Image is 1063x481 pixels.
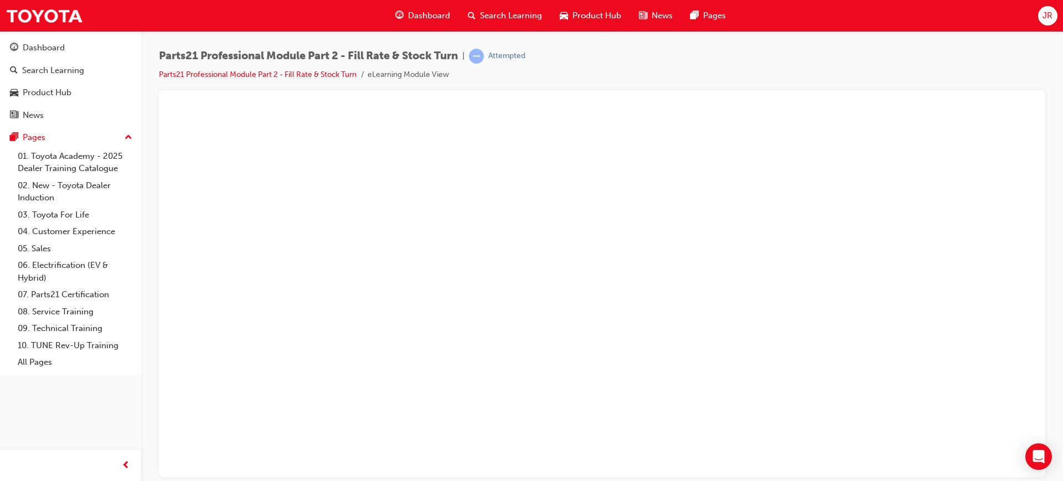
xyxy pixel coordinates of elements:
[13,286,137,303] a: 07. Parts21 Certification
[159,50,458,63] span: Parts21 Professional Module Part 2 - Fill Rate & Stock Turn
[122,459,130,473] span: prev-icon
[13,223,137,240] a: 04. Customer Experience
[480,9,542,22] span: Search Learning
[13,206,137,224] a: 03. Toyota For Life
[488,51,525,61] div: Attempted
[23,131,45,144] div: Pages
[386,4,459,27] a: guage-iconDashboard
[13,320,137,337] a: 09. Technical Training
[10,111,18,121] span: news-icon
[13,148,137,177] a: 01. Toyota Academy - 2025 Dealer Training Catalogue
[4,35,137,127] button: DashboardSearch LearningProduct HubNews
[125,131,132,145] span: up-icon
[10,43,18,53] span: guage-icon
[4,82,137,103] a: Product Hub
[13,354,137,371] a: All Pages
[1038,6,1057,25] button: JR
[639,9,647,23] span: news-icon
[1025,443,1052,470] div: Open Intercom Messenger
[23,42,65,54] div: Dashboard
[682,4,735,27] a: pages-iconPages
[703,9,726,22] span: Pages
[1043,9,1052,22] span: JR
[4,127,137,148] button: Pages
[408,9,450,22] span: Dashboard
[13,337,137,354] a: 10. TUNE Rev-Up Training
[469,49,484,64] span: learningRecordVerb_ATTEMPT-icon
[468,9,476,23] span: search-icon
[22,64,84,77] div: Search Learning
[395,9,404,23] span: guage-icon
[459,4,551,27] a: search-iconSearch Learning
[6,3,83,28] img: Trak
[560,9,568,23] span: car-icon
[462,50,465,63] span: |
[23,86,71,99] div: Product Hub
[13,240,137,257] a: 05. Sales
[159,70,357,79] a: Parts21 Professional Module Part 2 - Fill Rate & Stock Turn
[4,60,137,81] a: Search Learning
[652,9,673,22] span: News
[368,69,449,81] li: eLearning Module View
[13,177,137,206] a: 02. New - Toyota Dealer Induction
[4,105,137,126] a: News
[551,4,630,27] a: car-iconProduct Hub
[10,66,18,76] span: search-icon
[572,9,621,22] span: Product Hub
[10,133,18,143] span: pages-icon
[4,38,137,58] a: Dashboard
[630,4,682,27] a: news-iconNews
[23,109,44,122] div: News
[13,257,137,286] a: 06. Electrification (EV & Hybrid)
[13,303,137,320] a: 08. Service Training
[690,9,699,23] span: pages-icon
[10,88,18,98] span: car-icon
